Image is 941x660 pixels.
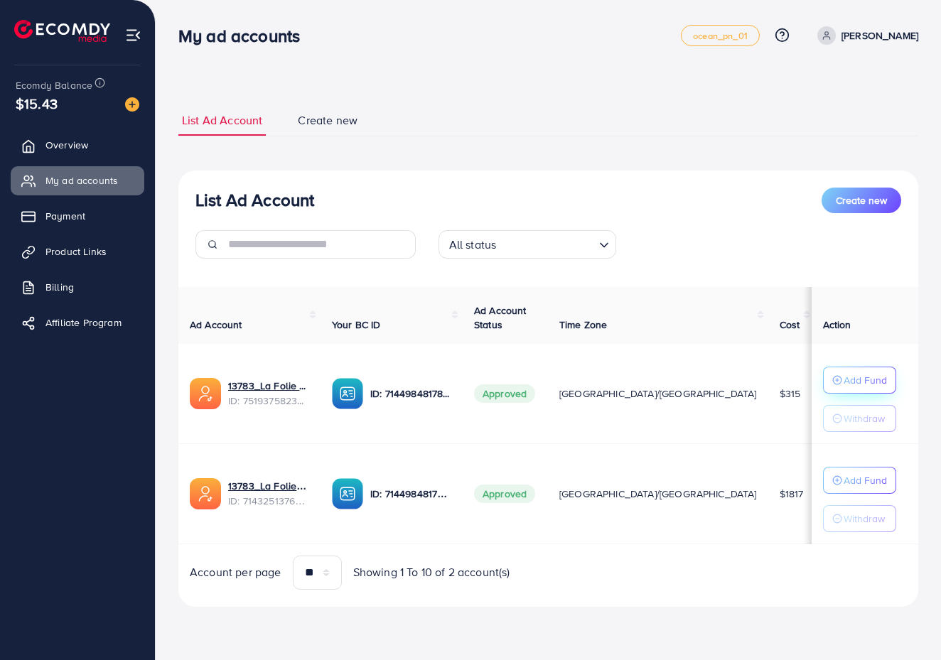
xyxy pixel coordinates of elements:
[11,166,144,195] a: My ad accounts
[14,20,110,42] img: logo
[780,386,801,401] span: $315
[45,173,118,188] span: My ad accounts
[182,112,262,129] span: List Ad Account
[823,467,896,494] button: Add Fund
[16,78,92,92] span: Ecomdy Balance
[780,318,800,332] span: Cost
[693,31,748,40] span: ocean_pn_01
[195,190,314,210] h3: List Ad Account
[228,494,309,508] span: ID: 7143251376586375169
[836,193,887,207] span: Create new
[780,487,804,501] span: $1817
[125,97,139,112] img: image
[45,209,85,223] span: Payment
[446,234,500,255] span: All status
[45,244,107,259] span: Product Links
[228,394,309,408] span: ID: 7519375823531589640
[822,188,901,213] button: Create new
[823,505,896,532] button: Withdraw
[332,478,363,509] img: ic-ba-acc.ded83a64.svg
[11,308,144,337] a: Affiliate Program
[844,372,887,389] p: Add Fund
[844,410,885,427] p: Withdraw
[370,385,451,402] p: ID: 7144984817879220225
[11,237,144,266] a: Product Links
[45,315,122,330] span: Affiliate Program
[190,378,221,409] img: ic-ads-acc.e4c84228.svg
[190,318,242,332] span: Ad Account
[474,384,535,403] span: Approved
[228,479,309,508] div: <span class='underline'>13783_La Folie_1663571455544</span></br>7143251376586375169
[178,26,311,46] h3: My ad accounts
[681,25,760,46] a: ocean_pn_01
[370,485,451,502] p: ID: 7144984817879220225
[823,405,896,432] button: Withdraw
[332,378,363,409] img: ic-ba-acc.ded83a64.svg
[439,230,616,259] div: Search for option
[823,318,851,332] span: Action
[812,26,918,45] a: [PERSON_NAME]
[11,273,144,301] a: Billing
[841,27,918,44] p: [PERSON_NAME]
[11,131,144,159] a: Overview
[844,510,885,527] p: Withdraw
[190,478,221,509] img: ic-ads-acc.e4c84228.svg
[298,112,357,129] span: Create new
[332,318,381,332] span: Your BC ID
[474,485,535,503] span: Approved
[190,564,281,580] span: Account per page
[228,379,309,408] div: <span class='underline'>13783_La Folie LLC_1750741365237</span></br>7519375823531589640
[559,318,607,332] span: Time Zone
[353,564,510,580] span: Showing 1 To 10 of 2 account(s)
[881,596,930,649] iframe: Chat
[11,202,144,230] a: Payment
[228,379,309,393] a: 13783_La Folie LLC_1750741365237
[16,93,58,114] span: $15.43
[559,386,757,401] span: [GEOGRAPHIC_DATA]/[GEOGRAPHIC_DATA]
[228,479,309,493] a: 13783_La Folie_1663571455544
[45,280,74,294] span: Billing
[45,138,88,152] span: Overview
[823,367,896,394] button: Add Fund
[500,232,593,255] input: Search for option
[474,303,527,332] span: Ad Account Status
[559,487,757,501] span: [GEOGRAPHIC_DATA]/[GEOGRAPHIC_DATA]
[125,27,141,43] img: menu
[844,472,887,489] p: Add Fund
